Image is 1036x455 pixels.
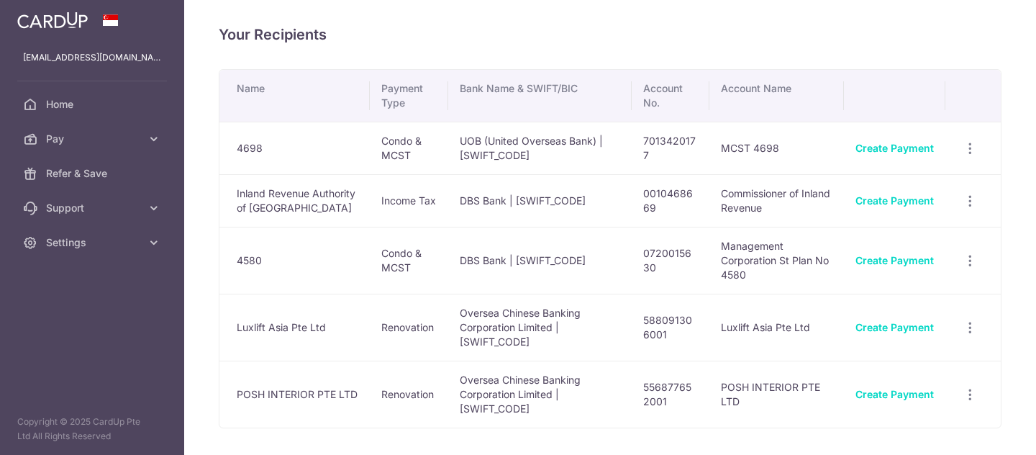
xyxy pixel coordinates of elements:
[709,227,845,294] td: Management Corporation St Plan No 4580
[17,12,88,29] img: CardUp
[709,361,845,428] td: POSH INTERIOR PTE LTD
[855,321,934,333] a: Create Payment
[709,70,845,122] th: Account Name
[219,361,370,428] td: POSH INTERIOR PTE LTD
[632,70,709,122] th: Account No.
[370,294,448,361] td: Renovation
[370,361,448,428] td: Renovation
[855,194,934,207] a: Create Payment
[632,227,709,294] td: 0720015630
[370,174,448,227] td: Income Tax
[448,294,632,361] td: Oversea Chinese Banking Corporation Limited | [SWIFT_CODE]
[23,50,161,65] p: [EMAIL_ADDRESS][DOMAIN_NAME]
[219,294,370,361] td: Luxlift Asia Pte Ltd
[219,23,1001,46] h4: Your Recipients
[46,132,141,146] span: Pay
[855,142,934,154] a: Create Payment
[709,122,845,174] td: MCST 4698
[219,70,370,122] th: Name
[448,227,632,294] td: DBS Bank | [SWIFT_CODE]
[46,97,141,112] span: Home
[632,174,709,227] td: 0010468669
[448,70,632,122] th: Bank Name & SWIFT/BIC
[46,235,141,250] span: Settings
[448,174,632,227] td: DBS Bank | [SWIFT_CODE]
[632,361,709,428] td: 556877652001
[46,201,141,215] span: Support
[46,166,141,181] span: Refer & Save
[370,227,448,294] td: Condo & MCST
[370,122,448,174] td: Condo & MCST
[855,254,934,266] a: Create Payment
[632,122,709,174] td: 7013420177
[709,294,845,361] td: Luxlift Asia Pte Ltd
[632,294,709,361] td: 588091306001
[219,122,370,174] td: 4698
[370,70,448,122] th: Payment Type
[448,361,632,428] td: Oversea Chinese Banking Corporation Limited | [SWIFT_CODE]
[219,174,370,227] td: Inland Revenue Authority of [GEOGRAPHIC_DATA]
[448,122,632,174] td: UOB (United Overseas Bank) | [SWIFT_CODE]
[219,227,370,294] td: 4580
[855,388,934,400] a: Create Payment
[709,174,845,227] td: Commissioner of Inland Revenue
